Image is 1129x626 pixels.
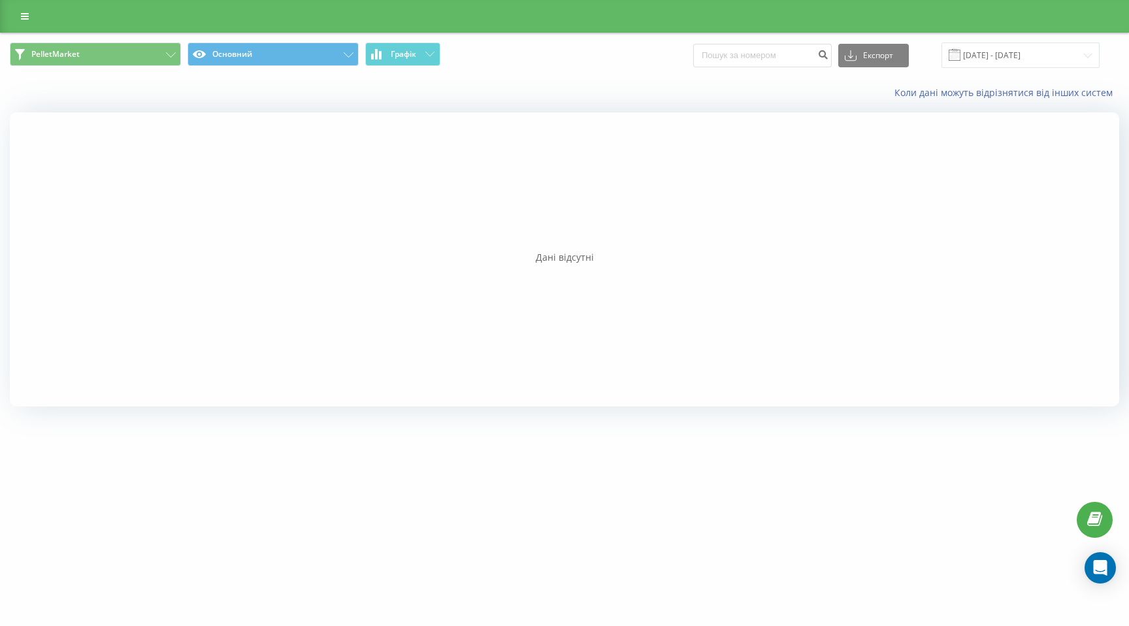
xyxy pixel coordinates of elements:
button: PelletMarket [10,42,181,66]
div: Дані відсутні [10,251,1119,264]
span: Графік [391,50,416,59]
span: PelletMarket [31,49,80,59]
a: Коли дані можуть відрізнятися вiд інших систем [894,86,1119,99]
button: Експорт [838,44,909,67]
div: Open Intercom Messenger [1085,552,1116,584]
input: Пошук за номером [693,44,832,67]
button: Основний [188,42,359,66]
button: Графік [365,42,440,66]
